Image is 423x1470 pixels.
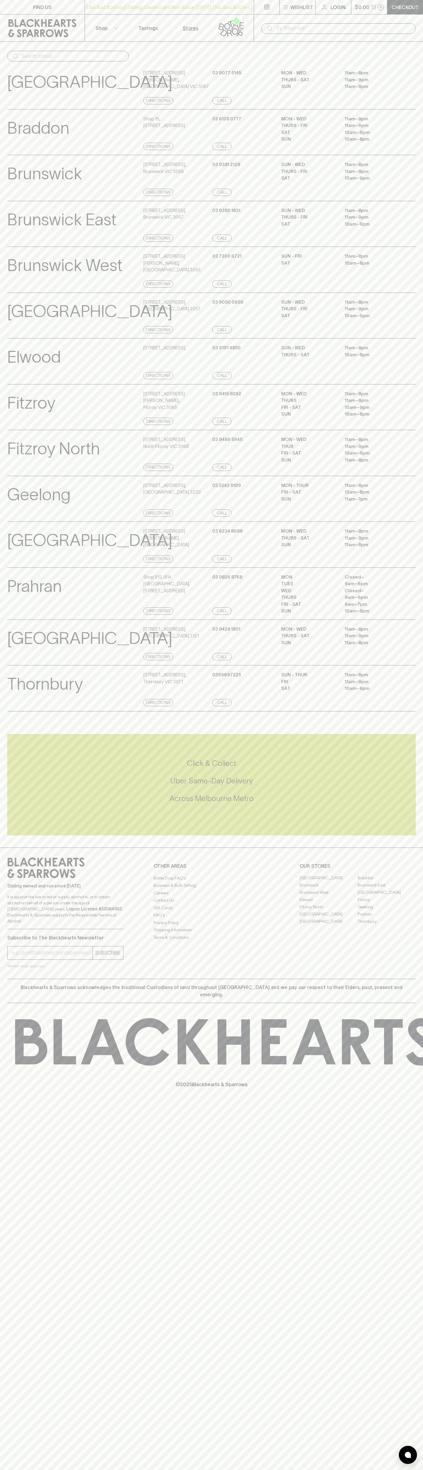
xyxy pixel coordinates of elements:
p: Fitzroy [7,390,55,416]
p: SUN [281,457,336,464]
p: 10am – 8pm [345,260,399,267]
p: Sun - Thur [281,671,336,678]
p: 11am – 9pm [345,122,399,129]
p: 11am – 9pm [345,77,399,83]
p: MON - WED [281,390,336,397]
p: THURS - SAT [281,632,336,639]
p: MON [281,574,336,581]
a: Privacy Policy [154,919,270,926]
p: 03 9050 0659 [212,299,243,306]
a: Terms & Conditions [154,934,270,941]
a: Brunswick [300,882,358,889]
p: SUN [281,639,336,646]
a: Braddon [358,874,416,882]
p: [STREET_ADDRESS] , Thornbury VIC 3071 [143,671,186,685]
p: SUN [281,83,336,90]
a: Directions [143,418,173,425]
p: [STREET_ADDRESS] , [GEOGRAPHIC_DATA] 3057 [143,299,200,312]
a: Call [212,372,232,379]
p: 10am – 8pm [345,411,399,418]
p: SUN [281,136,336,143]
p: THURS - FRI [281,214,336,221]
p: 03 9380 1831 [212,207,240,214]
a: FAQ's [154,912,270,919]
a: [GEOGRAPHIC_DATA] [358,889,416,896]
p: Fitzroy North [7,436,100,461]
p: THURS - SAT [281,77,336,83]
p: [GEOGRAPHIC_DATA] [7,626,172,651]
p: SUN [281,411,336,418]
p: 03 9381 2129 [212,161,240,168]
p: OUR STORES [300,862,416,870]
p: OTHER AREAS [154,862,270,870]
p: 11am – 8pm [345,457,399,464]
p: SUBSCRIBE [95,949,121,956]
a: [GEOGRAPHIC_DATA] [300,874,358,882]
a: Directions [143,607,173,615]
p: 10am – 9pm [345,129,399,136]
p: SUN - WED [281,161,336,168]
a: Directions [143,555,173,563]
p: SAT [281,175,336,182]
p: Closed – [345,587,399,594]
p: MON - WED [281,528,336,535]
p: 0 [379,5,382,9]
p: Geelong [7,482,70,507]
p: 10am – 9pm [345,221,399,228]
p: [STREET_ADDRESS][PERSON_NAME] , [GEOGRAPHIC_DATA] VIC 3067 [143,70,211,90]
a: Stores [169,15,212,41]
p: SUN [281,541,336,548]
p: 10am – 8pm [345,489,399,496]
p: 03 6234 8696 [212,528,243,535]
p: It is against the law to sell or supply alcohol to, or to obtain alcohol on behalf of a person un... [7,894,123,924]
p: 10am – 9pm [345,685,399,692]
p: [STREET_ADDRESS] , North Fitzroy VIC 3068 [143,436,189,450]
p: 11am – 8pm [345,299,399,306]
p: Prahran [7,574,62,599]
p: [GEOGRAPHIC_DATA] [7,528,172,553]
h5: Uber Same-Day Delivery [7,776,416,786]
p: 10am – 9pm [345,450,399,457]
p: Shop [96,24,108,32]
p: Sat [281,685,336,692]
p: [STREET_ADDRESS][PERSON_NAME] , Fitzroy VIC 3065 [143,390,211,411]
p: 11am – 9pm [345,168,399,175]
p: Tastings [138,24,158,32]
p: 03 5242 8109 [212,482,241,489]
p: MON - WED [281,436,336,443]
p: [STREET_ADDRESS] , [GEOGRAPHIC_DATA] 3121 [143,626,199,639]
p: FIND US [33,4,52,11]
p: 11am – 8pm [345,541,399,548]
input: Search stores [22,51,124,61]
a: Directions [143,653,173,660]
a: Careers [154,889,270,897]
p: FRI - SAT [281,489,336,496]
p: Subscribe to The Blackhearts Newsletter [7,934,123,941]
p: 11am – 8pm [345,253,399,260]
p: [GEOGRAPHIC_DATA] [7,70,172,95]
a: Contact Us [154,897,270,904]
a: Call [212,326,232,333]
p: 02 6128 0777 [212,116,241,122]
p: 11am – 8pm [345,671,399,678]
p: THURS - FRI [281,122,336,129]
p: Thornbury [7,671,83,697]
p: MON - WED [281,626,336,633]
a: Directions [143,326,173,333]
p: MON - THUR [281,482,336,489]
a: Call [212,189,232,196]
p: Shop 15 , [STREET_ADDRESS] [143,116,185,129]
p: 0399697225 [212,671,241,678]
button: SUBSCRIBE [93,946,123,959]
p: Brunswick West [7,253,122,278]
a: Fitzroy [358,896,416,903]
a: Thornbury [358,918,416,925]
h5: Across Melbourne Metro [7,793,416,803]
p: FRI - SAT [281,450,336,457]
a: Call [212,418,232,425]
input: e.g. jane@blackheartsandsparrows.com.au [12,948,93,958]
p: [GEOGRAPHIC_DATA] [7,299,172,324]
p: SUN [281,608,336,615]
p: FRI - SAT [281,404,336,411]
p: WED [281,587,336,594]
